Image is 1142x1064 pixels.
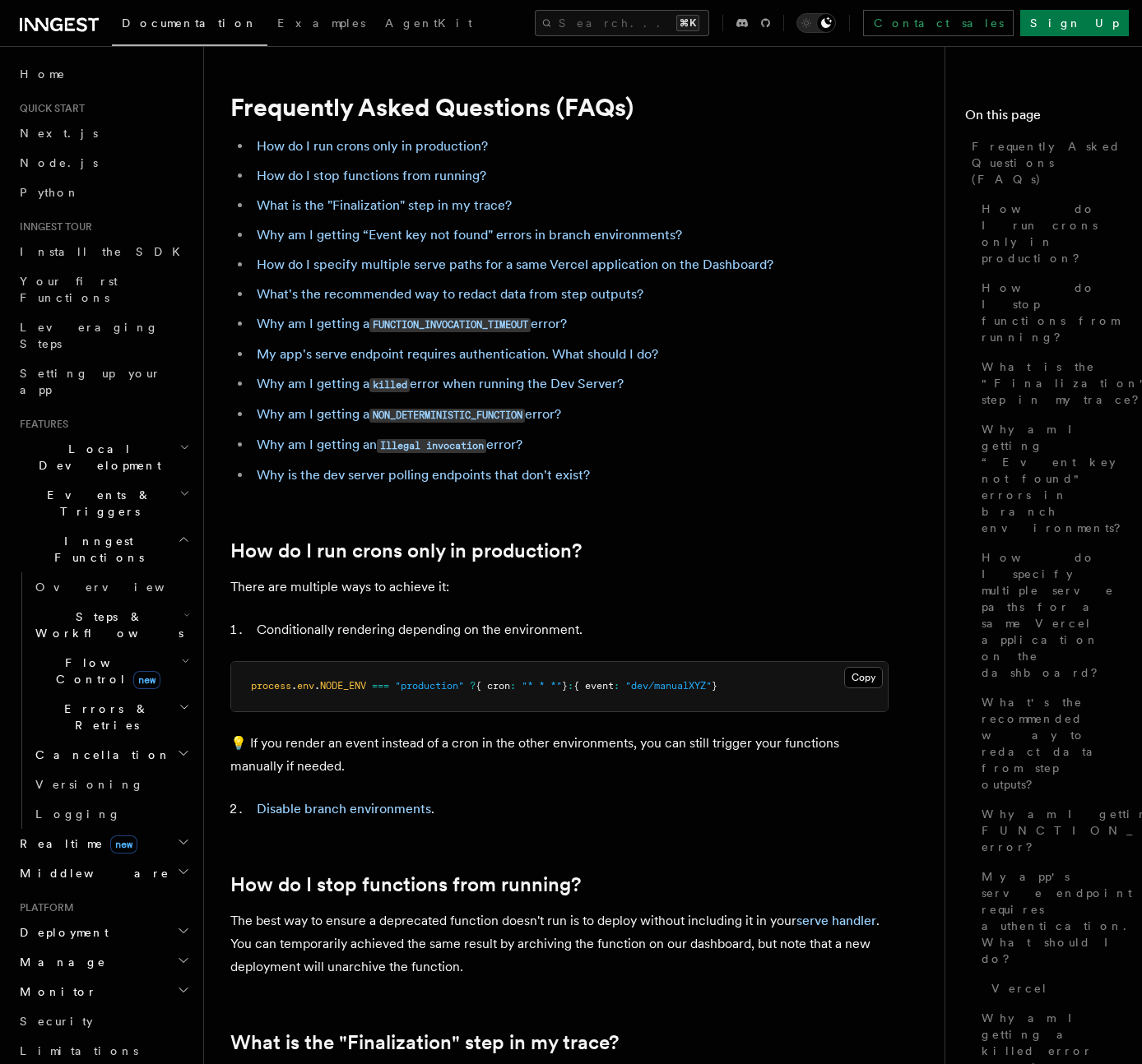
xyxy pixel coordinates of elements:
span: Setting up your app [20,367,161,396]
h1: Frequently Asked Questions (FAQs) [230,92,889,122]
span: Realtime [13,835,137,852]
span: Errors & Retries [29,701,179,733]
button: Search...⌘K [535,10,709,36]
a: Leveraging Steps [13,312,193,359]
span: Monitor [13,983,97,1000]
code: killed [369,378,410,392]
span: Quick start [13,102,85,115]
span: Documentation [122,16,258,30]
span: NODE_ENV [320,680,366,692]
span: How do I stop functions from running? [982,280,1122,345]
a: Overview [29,572,193,602]
a: What's the recommended way to redact data from step outputs? [257,286,643,302]
span: Local Development [13,441,179,474]
a: Why am I getting a FUNCTION_INVOCATION_TIMEOUT error? [975,799,1122,862]
span: : [510,680,516,692]
a: Examples [267,5,375,44]
a: Why am I getting anIllegal invocationerror? [257,437,522,452]
span: : [568,680,573,692]
span: . [291,680,297,692]
a: How do I run crons only in production? [230,539,582,562]
span: Versioning [35,778,144,791]
kbd: ⌘K [676,15,699,31]
button: Steps & Workflows [29,602,193,648]
button: Local Development [13,434,193,480]
span: Leveraging Steps [20,321,159,350]
a: How do I run crons only in production? [975,194,1122,273]
span: new [133,671,160,689]
span: Platform [13,901,74,914]
span: . [314,680,320,692]
code: NON_DETERMINISTIC_FUNCTION [369,409,525,423]
button: Toggle dark mode [796,13,836,33]
a: Contact sales [863,10,1014,36]
a: Logging [29,799,193,829]
li: . [252,798,889,821]
a: Why am I getting “Event key not found" errors in branch environments? [975,414,1122,543]
span: How do I specify multiple serve paths for a same Vercel application on the dashboard? [982,549,1122,681]
a: Node.js [13,148,193,178]
span: "production" [395,680,464,692]
button: Errors & Retries [29,694,193,740]
span: === [372,680,389,692]
a: Why am I getting aNON_DETERMINISTIC_FUNCTIONerror? [257,406,561,422]
span: Flow Control [29,655,181,687]
button: Monitor [13,977,193,1006]
span: Features [13,418,68,431]
span: AgentKit [385,16,472,30]
span: Deployment [13,924,109,941]
h4: On this page [965,105,1122,132]
span: Logging [35,807,121,821]
a: Why am I getting “Event key not found" errors in branch environments? [257,227,682,243]
a: How do I stop functions from running? [975,273,1122,352]
a: Vercel [985,974,1122,1003]
a: Documentation [112,5,267,46]
a: Frequently Asked Questions (FAQs) [965,132,1122,194]
span: Why am I getting “Event key not found" errors in branch environments? [982,421,1132,536]
a: What is the "Finalization" step in my trace? [975,352,1122,414]
span: Node.js [20,156,98,169]
span: What's the recommended way to redact data from step outputs? [982,694,1122,793]
span: How do I run crons only in production? [982,201,1122,266]
span: Manage [13,954,106,970]
span: Frequently Asked Questions (FAQs) [972,138,1122,187]
a: How do I specify multiple serve paths for a same Vercel application on the Dashboard? [257,257,773,272]
a: Why am I getting akillederror when running the Dev Server? [257,376,624,391]
button: Deployment [13,918,193,947]
a: Your first Functions [13,266,193,312]
span: Events & Triggers [13,487,179,520]
a: Home [13,59,193,89]
span: Steps & Workflows [29,608,183,641]
span: Examples [277,16,365,30]
span: new [110,835,137,854]
span: My app's serve endpoint requires authentication. What should I do? [982,868,1136,967]
a: What is the "Finalization" step in my trace? [257,197,512,213]
div: Inngest Functions [13,572,193,829]
span: Security [20,1015,93,1028]
span: Vercel [991,980,1048,997]
span: Your first Functions [20,275,118,304]
a: Install the SDK [13,237,193,266]
button: Middleware [13,858,193,888]
span: env [297,680,314,692]
a: Setting up your app [13,359,193,405]
code: FUNCTION_INVOCATION_TIMEOUT [369,318,531,332]
a: Next.js [13,118,193,148]
a: How do I run crons only in production? [257,138,488,154]
button: Realtimenew [13,829,193,858]
span: Home [20,66,66,82]
a: My app's serve endpoint requires authentication. What should I do? [975,862,1122,974]
a: How do I specify multiple serve paths for a same Vercel application on the dashboard? [975,543,1122,687]
p: 💡 If you render an event instead of a cron in the other environments, you can still trigger your ... [230,732,889,778]
span: Cancellation [29,747,171,763]
span: "dev/manualXYZ" [625,680,712,692]
a: Versioning [29,770,193,799]
span: } [562,680,568,692]
span: Python [20,186,80,199]
span: Inngest tour [13,220,92,234]
p: The best way to ensure a deprecated function doesn't run is to deploy without including it in you... [230,909,889,978]
a: Security [13,1006,193,1036]
button: Flow Controlnew [29,648,193,694]
button: Cancellation [29,740,193,770]
span: { cron [476,680,510,692]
